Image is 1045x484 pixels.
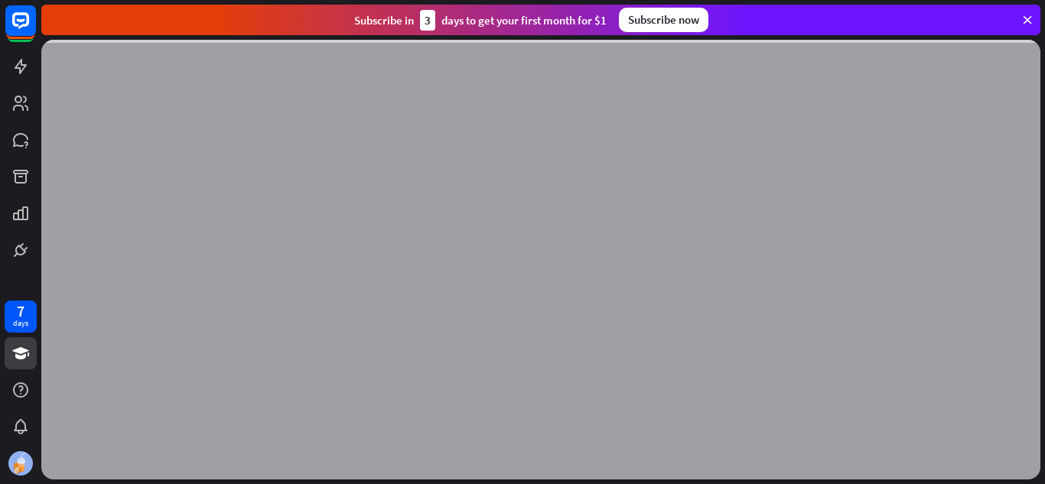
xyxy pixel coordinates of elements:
a: 7 days [5,300,37,333]
div: days [13,318,28,329]
div: Subscribe now [619,8,708,32]
div: 7 [17,304,24,318]
div: Subscribe in days to get your first month for $1 [354,10,607,31]
div: 3 [420,10,435,31]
